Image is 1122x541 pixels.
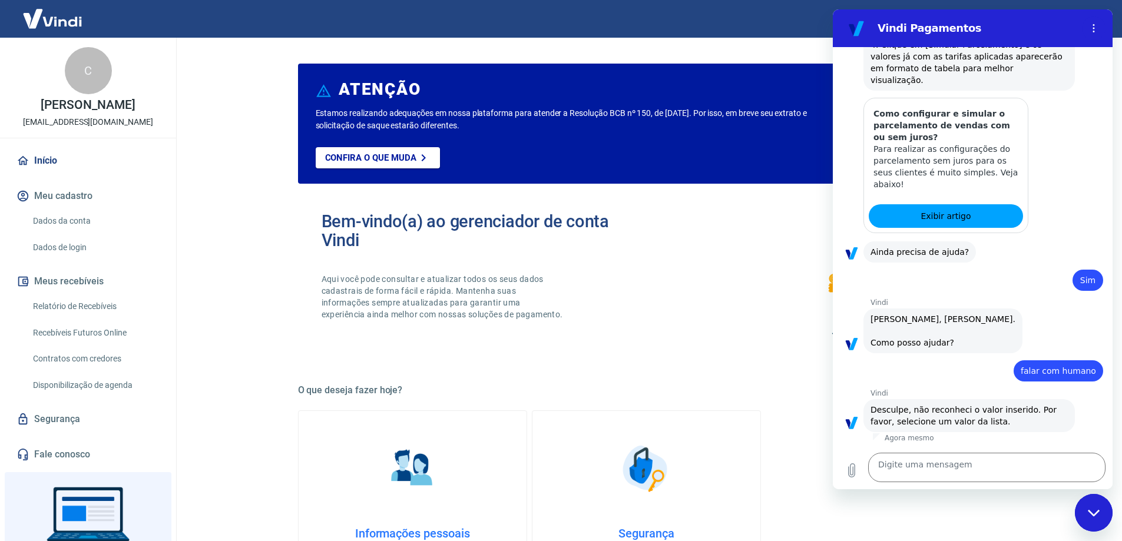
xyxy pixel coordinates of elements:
[14,183,162,209] button: Meu cadastro
[817,212,972,342] img: Imagem de um avatar masculino com diversos icones exemplificando as funcionalidades do gerenciado...
[317,526,508,540] h4: Informações pessoais
[23,116,153,128] p: [EMAIL_ADDRESS][DOMAIN_NAME]
[298,384,995,396] h5: O que deseja fazer hoje?
[383,439,442,498] img: Informações pessoais
[322,273,565,320] p: Aqui você pode consultar e atualizar todos os seus dados cadastrais de forma fácil e rápida. Mant...
[28,235,162,260] a: Dados de login
[14,1,91,36] img: Vindi
[322,212,647,250] h2: Bem-vindo(a) ao gerenciador de conta Vindi
[1075,494,1113,532] iframe: Botão para abrir a janela de mensagens, conversa em andamento
[14,148,162,174] a: Início
[28,209,162,233] a: Dados da conta
[316,147,440,168] a: Confira o que muda
[14,442,162,467] a: Fale conosco
[617,439,676,498] img: Segurança
[28,321,162,345] a: Recebíveis Futuros Online
[14,268,162,294] button: Meus recebíveis
[339,84,421,95] h6: ATENÇÃO
[551,526,742,540] h4: Segurança
[28,373,162,397] a: Disponibilização de agenda
[41,99,135,111] p: [PERSON_NAME]
[316,107,845,132] p: Estamos realizando adequações em nossa plataforma para atender a Resolução BCB nº 150, de [DATE]....
[1065,8,1108,30] button: Sair
[28,294,162,318] a: Relatório de Recebíveis
[833,9,1113,489] iframe: Janela de mensagens
[325,152,416,163] p: Confira o que muda
[65,47,112,94] div: C
[14,406,162,432] a: Segurança
[28,347,162,371] a: Contratos com credores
